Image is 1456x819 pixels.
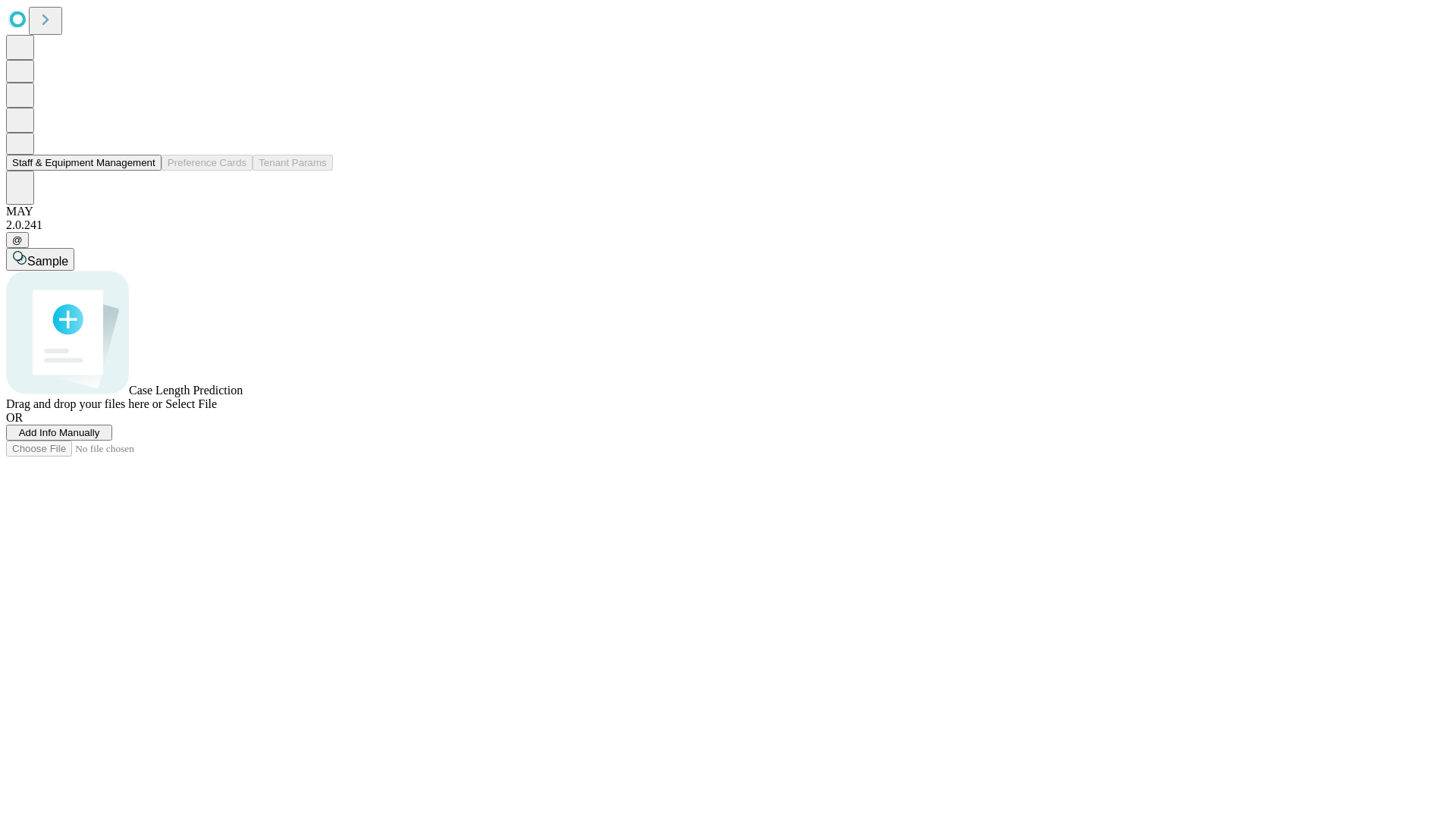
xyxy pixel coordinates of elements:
span: Sample [27,255,68,268]
span: Case Length Prediction [129,384,243,397]
button: Preference Cards [162,155,253,171]
span: OR [6,411,23,424]
button: Tenant Params [253,155,333,171]
button: Sample [6,248,74,271]
span: Select File [165,397,217,410]
span: @ [12,234,23,246]
button: @ [6,232,29,248]
button: Add Info Manually [6,425,112,441]
div: 2.0.241 [6,218,1450,232]
span: Drag and drop your files here or [6,397,162,410]
div: MAY [6,205,1450,218]
span: Add Info Manually [19,427,100,438]
button: Staff & Equipment Management [6,155,162,171]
